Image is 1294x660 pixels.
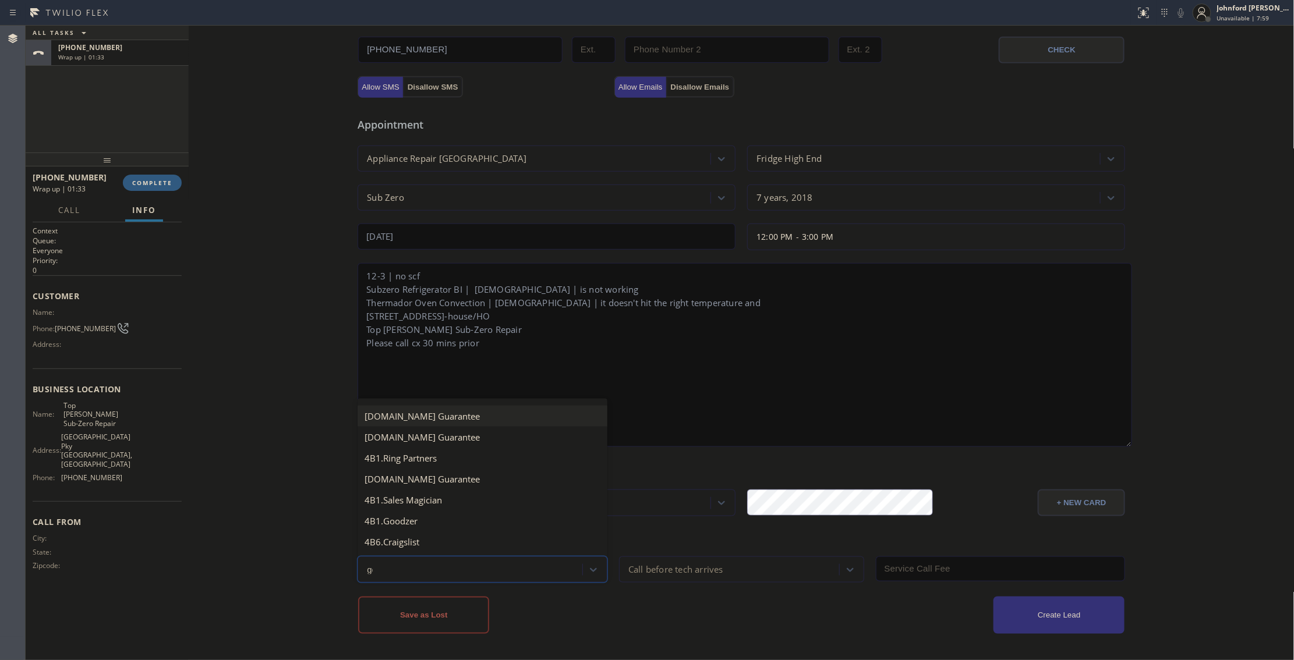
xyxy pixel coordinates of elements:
textarea: 12-3 | no scf Subzero Refrigerator BI | [DEMOGRAPHIC_DATA] | is not working Thermador Oven Convec... [358,263,1132,447]
span: [PHONE_NUMBER] [58,42,122,52]
span: Customer [33,290,182,301]
div: 4B1.Goodzer [358,510,607,531]
span: Phone: [33,473,61,482]
span: City: [33,534,63,542]
span: [GEOGRAPHIC_DATA] Pky [GEOGRAPHIC_DATA], [GEOGRAPHIC_DATA] [61,432,132,469]
div: 4B6.Craigslist [358,531,607,552]
span: [PHONE_NUMBER] [33,172,107,183]
span: COMPLETE [132,179,172,187]
input: Service Call Fee [876,556,1126,581]
div: 4C.Returning customer [358,552,607,573]
span: [PHONE_NUMBER] [55,324,116,333]
span: Zipcode: [33,561,63,570]
button: Save as Lost [358,597,489,634]
button: Disallow SMS [403,77,463,98]
button: Create Lead [994,597,1125,634]
span: Address: [33,446,61,455]
div: Call before tech arrives [628,563,723,576]
span: Call From [33,516,182,527]
span: [PHONE_NUMBER] [61,473,122,482]
span: Call [58,205,80,215]
h2: Priority: [33,256,182,265]
div: Credit card [359,461,1123,477]
span: State: [33,548,63,556]
span: Phone: [33,324,55,333]
button: + NEW CARD [1038,489,1125,516]
div: [DOMAIN_NAME] Guarantee [358,427,607,448]
input: Phone Number 2 [625,37,829,63]
span: Business location [33,384,182,395]
div: [DOMAIN_NAME] Guarantee [358,406,607,427]
p: 0 [33,265,182,275]
span: Wrap up | 01:33 [33,184,86,194]
button: Call [51,199,87,222]
h2: Queue: [33,236,182,246]
span: Address: [33,340,63,349]
button: CHECK [999,37,1125,63]
span: Name: [33,308,63,317]
div: [DOMAIN_NAME] Guarantee [358,469,607,489]
div: Fridge High End [756,152,822,165]
span: Top [PERSON_NAME] Sub-Zero Repair [63,401,122,428]
h1: Context [33,226,182,236]
span: Info [132,205,156,215]
span: Name: [33,410,63,418]
div: 7 years, 2018 [756,191,813,204]
input: Phone Number [358,37,563,63]
div: 4B1.Ring Partners [358,448,607,469]
div: Sub Zero [367,191,404,204]
span: Wrap up | 01:33 [58,53,104,61]
div: Johnford [PERSON_NAME] [1217,3,1291,13]
div: Other [359,528,1123,544]
div: Appliance Repair [GEOGRAPHIC_DATA] [367,152,526,165]
button: Info [125,199,163,222]
span: 12:00 PM [756,231,793,242]
span: Appointment [358,117,612,133]
button: Allow SMS [358,77,402,98]
span: ALL TASKS [33,29,75,37]
span: Unavailable | 7:59 [1217,14,1270,22]
div: 4B1.Sales Magician [358,489,607,510]
button: ALL TASKS [26,26,98,40]
button: Allow Emails [615,77,666,98]
p: Everyone [33,246,182,256]
input: Ext. [572,37,616,63]
button: COMPLETE [123,175,182,191]
button: Mute [1173,5,1189,21]
button: Disallow Emails [666,77,734,98]
input: Ext. 2 [839,37,882,63]
input: - choose date - [358,223,736,250]
span: - [796,231,799,242]
span: 3:00 PM [802,231,833,242]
